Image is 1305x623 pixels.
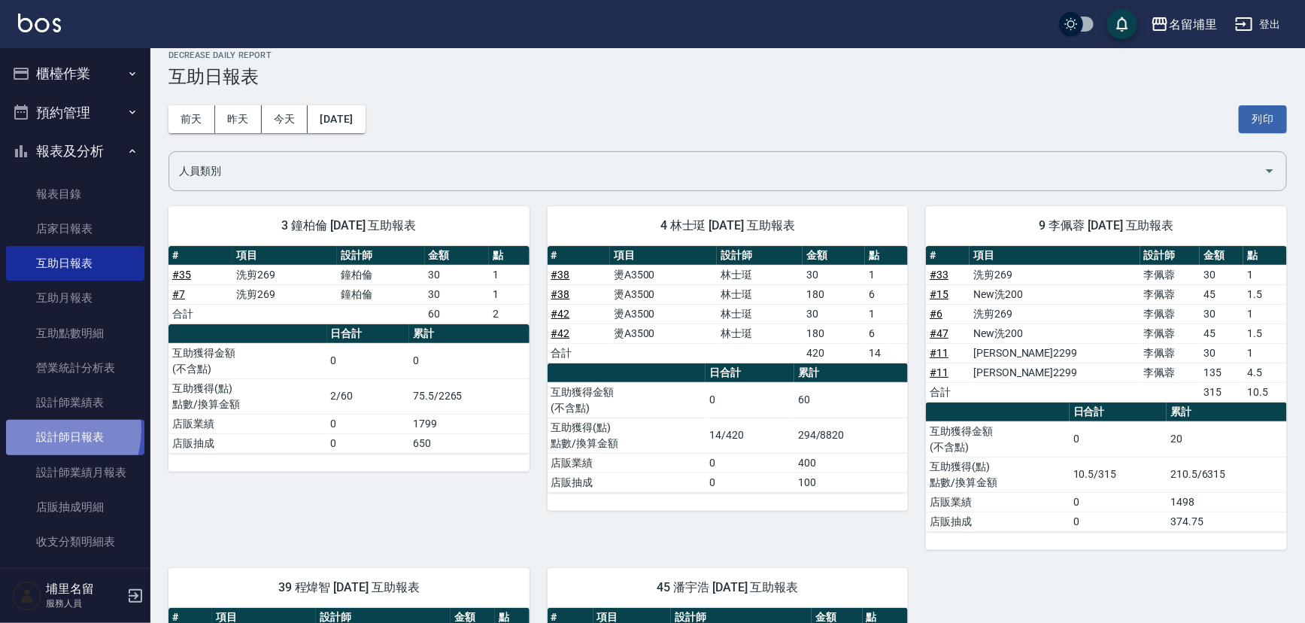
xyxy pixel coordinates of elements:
[1167,403,1287,422] th: 累計
[337,284,425,304] td: 鐘柏倫
[12,581,42,611] img: Person
[1200,363,1243,382] td: 135
[926,421,1070,457] td: 互助獲得金額 (不含點)
[930,288,948,300] a: #15
[168,324,530,454] table: a dense table
[970,265,1140,284] td: 洗剪269
[489,284,530,304] td: 1
[794,473,908,492] td: 100
[926,246,970,266] th: #
[717,304,803,324] td: 林士珽
[1169,15,1217,34] div: 名留埔里
[1140,324,1200,343] td: 李佩蓉
[1140,304,1200,324] td: 李佩蓉
[1167,512,1287,531] td: 374.75
[1070,403,1167,422] th: 日合計
[337,246,425,266] th: 設計師
[551,308,570,320] a: #42
[706,363,794,383] th: 日合計
[6,565,144,604] button: 客戶管理
[1243,265,1287,284] td: 1
[930,366,948,378] a: #11
[1200,284,1243,304] td: 45
[1140,343,1200,363] td: 李佩蓉
[1200,304,1243,324] td: 30
[803,246,865,266] th: 金額
[926,512,1070,531] td: 店販抽成
[865,304,908,324] td: 1
[803,284,865,304] td: 180
[1070,512,1167,531] td: 0
[1229,11,1287,38] button: 登出
[865,284,908,304] td: 6
[168,246,530,324] table: a dense table
[175,158,1258,184] input: 人員名稱
[548,246,909,363] table: a dense table
[926,457,1070,492] td: 互助獲得(點) 點數/換算金額
[1107,9,1137,39] button: save
[409,378,530,414] td: 75.5/2265
[551,269,570,281] a: #38
[1243,324,1287,343] td: 1.5
[1140,265,1200,284] td: 李佩蓉
[409,324,530,344] th: 累計
[551,327,570,339] a: #42
[409,343,530,378] td: 0
[187,580,511,595] span: 39 程煒智 [DATE] 互助報表
[1258,159,1282,183] button: Open
[6,177,144,211] a: 報表目錄
[970,246,1140,266] th: 項目
[425,284,489,304] td: 30
[1243,382,1287,402] td: 10.5
[46,597,123,610] p: 服務人員
[262,105,308,133] button: 今天
[548,363,909,493] table: a dense table
[409,433,530,453] td: 650
[717,246,803,266] th: 設計師
[1200,265,1243,284] td: 30
[610,265,717,284] td: 燙A3500
[409,414,530,433] td: 1799
[232,246,337,266] th: 項目
[548,453,706,473] td: 店販業績
[6,132,144,171] button: 報表及分析
[6,385,144,420] a: 設計師業績表
[717,265,803,284] td: 林士珽
[803,265,865,284] td: 30
[46,582,123,597] h5: 埔里名留
[327,414,410,433] td: 0
[1243,284,1287,304] td: 1.5
[926,403,1287,532] table: a dense table
[794,363,908,383] th: 累計
[6,281,144,315] a: 互助月報表
[706,473,794,492] td: 0
[566,218,891,233] span: 4 林士珽 [DATE] 互助報表
[865,343,908,363] td: 14
[548,246,610,266] th: #
[926,492,1070,512] td: 店販業績
[1167,492,1287,512] td: 1498
[610,324,717,343] td: 燙A3500
[308,105,365,133] button: [DATE]
[865,324,908,343] td: 6
[944,218,1269,233] span: 9 李佩蓉 [DATE] 互助報表
[1167,457,1287,492] td: 210.5/6315
[970,343,1140,363] td: [PERSON_NAME]2299
[794,453,908,473] td: 400
[6,316,144,351] a: 互助點數明細
[706,382,794,418] td: 0
[1140,246,1200,266] th: 設計師
[327,324,410,344] th: 日合計
[1200,343,1243,363] td: 30
[551,288,570,300] a: #38
[803,324,865,343] td: 180
[172,288,185,300] a: #7
[794,418,908,453] td: 294/8820
[548,382,706,418] td: 互助獲得金額 (不含點)
[930,308,942,320] a: #6
[168,50,1287,60] h2: Decrease Daily Report
[1243,343,1287,363] td: 1
[6,246,144,281] a: 互助日報表
[1145,9,1223,40] button: 名留埔里
[215,105,262,133] button: 昨天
